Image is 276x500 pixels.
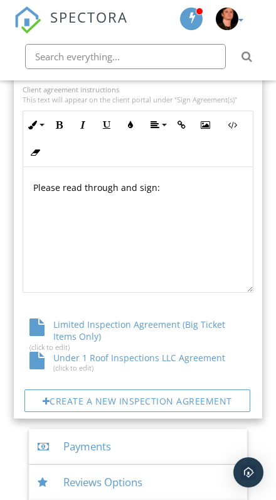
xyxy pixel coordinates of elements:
[29,429,247,465] div: Payments
[23,113,47,137] button: Inline Style
[25,44,226,69] input: Search everything...
[71,113,95,137] button: Italic (⌘I)
[220,113,244,137] button: Code View
[33,182,243,194] p: Please read through and sign:
[50,6,128,26] span: SPECTORA
[47,113,71,137] button: Bold (⌘B)
[169,113,193,137] button: Insert Link (⌘K)
[146,113,169,137] button: Align
[14,18,128,43] a: SPECTORA
[216,8,238,30] img: untitled_design.png
[29,343,247,352] div: (click to edit)
[29,364,247,372] div: (click to edit)
[119,113,142,137] button: Colors
[233,457,263,487] div: Open Intercom Messenger
[193,113,217,137] button: Insert Image (⌘P)
[14,6,41,34] img: The Best Home Inspection Software - Spectora
[23,389,253,414] a: Create a new inspection agreement
[23,95,253,104] p: This text will appear on the client portal under "Sign Agreement(s)"
[23,85,119,94] label: Client agreement instructions
[23,318,253,352] div: Limited Inspection Agreement (Big Ticket Items Only)
[24,389,250,412] div: Create a new inspection agreement
[23,352,253,373] div: Under 1 Roof Inspections LLC Agreement
[23,141,47,165] button: Clear Formatting
[95,113,119,137] button: Underline (⌘U)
